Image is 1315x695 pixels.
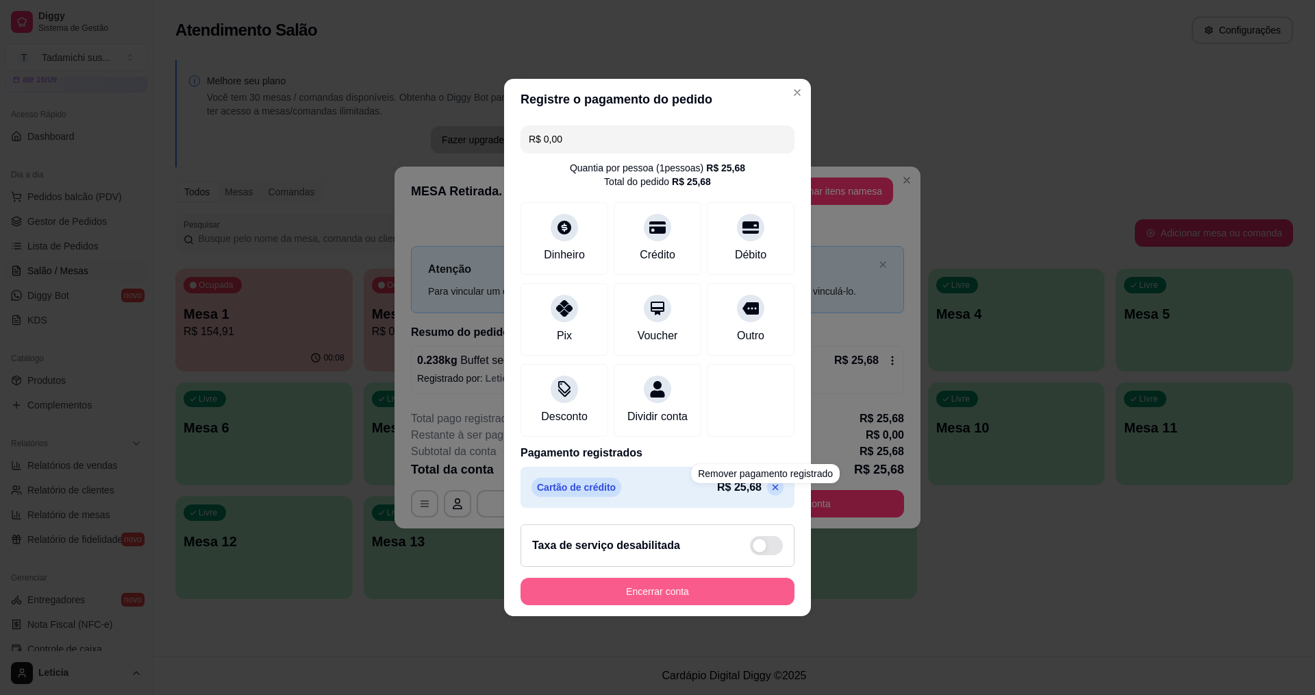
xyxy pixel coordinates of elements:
[557,328,572,344] div: Pix
[604,175,711,188] div: Total do pedido
[521,578,794,605] button: Encerrar conta
[735,247,766,263] div: Débito
[737,328,764,344] div: Outro
[691,464,840,483] div: Remover pagamento registrado
[706,161,745,175] div: R$ 25,68
[717,479,762,496] p: R$ 25,68
[531,478,621,497] p: Cartão de crédito
[504,79,811,120] header: Registre o pagamento do pedido
[541,409,588,425] div: Desconto
[570,161,745,175] div: Quantia por pessoa ( 1 pessoas)
[640,247,675,263] div: Crédito
[672,175,711,188] div: R$ 25,68
[521,445,794,461] p: Pagamento registrados
[627,409,688,425] div: Dividir conta
[638,328,678,344] div: Voucher
[532,537,680,554] h2: Taxa de serviço desabilitada
[529,125,786,153] input: Ex.: hambúrguer de cordeiro
[786,82,808,103] button: Close
[544,247,585,263] div: Dinheiro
